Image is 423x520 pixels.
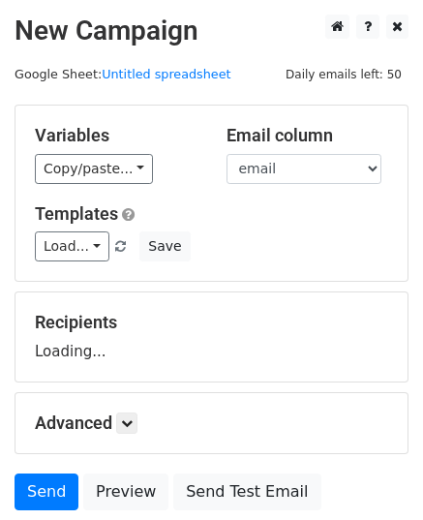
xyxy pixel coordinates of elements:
[227,125,389,146] h5: Email column
[102,67,230,81] a: Untitled spreadsheet
[35,231,109,261] a: Load...
[15,474,78,510] a: Send
[139,231,190,261] button: Save
[279,64,408,85] span: Daily emails left: 50
[15,15,408,47] h2: New Campaign
[173,474,320,510] a: Send Test Email
[279,67,408,81] a: Daily emails left: 50
[35,203,118,224] a: Templates
[35,154,153,184] a: Copy/paste...
[15,67,231,81] small: Google Sheet:
[35,312,388,362] div: Loading...
[35,312,388,333] h5: Recipients
[83,474,168,510] a: Preview
[35,125,197,146] h5: Variables
[35,413,388,434] h5: Advanced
